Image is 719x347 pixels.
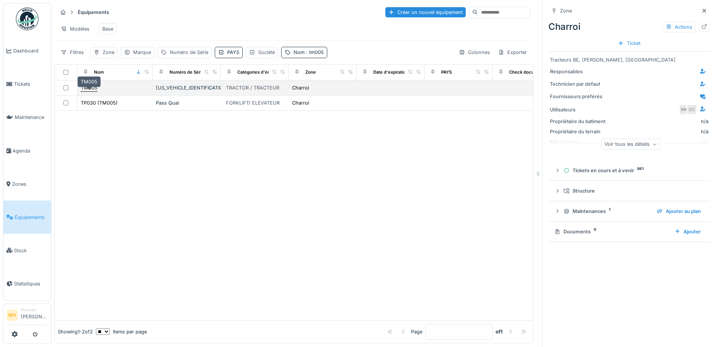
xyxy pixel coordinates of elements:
div: Numéro de Série [170,49,208,56]
div: Propriétaire du terrain [550,128,607,135]
div: Zone [305,69,316,76]
div: Exporter [495,47,530,58]
div: TM005 [77,76,101,87]
div: PAYS [441,69,452,76]
div: PAYS [227,49,239,56]
div: Propriétaire du batiment [550,118,607,125]
div: TM005 [81,84,97,91]
span: Stock [14,247,48,254]
div: Modèles [57,23,93,34]
div: Créer un nouvel équipement [385,7,466,17]
summary: Maintenances1Ajouter au plan [551,204,707,218]
img: Badge_color-CXgf-gQk.svg [16,8,38,30]
div: Technicien par défaut [550,80,607,88]
div: Date d'expiration [373,69,408,76]
div: Nom [294,49,324,56]
div: items per page [96,328,147,335]
span: Dashboard [13,47,48,54]
div: Manager [21,307,48,313]
div: Société [258,49,275,56]
a: Tickets [3,68,51,101]
a: Agenda [3,134,51,167]
div: Base [102,25,113,32]
div: FORKLIFT/ ELEVATEUR [226,99,280,106]
div: Page [411,328,422,335]
a: Équipements [3,200,51,234]
div: n/a [701,118,708,125]
div: Showing 1 - 2 of 2 [58,328,93,335]
div: Marque [133,49,151,56]
div: Zone [103,49,114,56]
div: Charroi [292,84,309,91]
div: Utilisateurs [550,106,607,113]
div: Filtres [57,47,87,58]
strong: of 1 [496,328,503,335]
div: Charroi [292,99,309,106]
div: TP030 (TM005) [81,99,118,106]
summary: Tickets en cours et à venir981 [551,163,707,177]
a: Zones [3,167,51,200]
span: Agenda [12,147,48,154]
div: Ticket [615,38,644,48]
div: n/a [610,128,708,135]
div: Charroi [548,20,710,34]
div: Maintenances [563,208,651,215]
div: MK [679,104,690,115]
div: TRACTOR / TRACTEUR [226,84,279,91]
summary: Documents0Ajouter [551,225,707,239]
a: Statistiques [3,267,51,300]
div: Documents [554,228,668,235]
div: Tickets en cours et à venir [563,167,701,174]
div: Ajouter au plan [654,206,704,216]
div: Tracteurs BE, [PERSON_NAME], [GEOGRAPHIC_DATA] [550,56,708,63]
div: Actions [662,22,696,32]
div: Voir tous les détails [601,139,660,150]
a: Maintenance [3,101,51,134]
a: MV Manager[PERSON_NAME] [6,307,48,325]
div: [US_VEHICLE_IDENTIFICATION_NUMBER] [156,84,218,91]
a: Stock [3,234,51,267]
li: MV [6,310,18,321]
div: Colonnes [456,47,493,58]
span: Tickets [14,80,48,88]
div: Fournisseurs préférés [550,93,607,100]
div: Nom [94,69,104,76]
div: Numéro de Série [169,69,204,76]
summary: Structure [551,184,707,198]
div: Pass Quai [156,99,218,106]
a: Dashboard [3,34,51,68]
span: : tm005 [305,49,324,55]
div: Ajouter [671,227,704,237]
span: Zones [12,180,48,188]
div: Zone [560,7,572,14]
div: Catégories d'équipement [237,69,290,76]
div: Structure [563,187,701,194]
span: Statistiques [14,280,48,287]
div: CC [687,104,697,115]
strong: Équipements [75,9,112,16]
span: Maintenance [15,114,48,121]
span: Équipements [15,214,48,221]
div: Check document date [509,69,555,76]
li: [PERSON_NAME] [21,307,48,323]
div: Responsables [550,68,607,75]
